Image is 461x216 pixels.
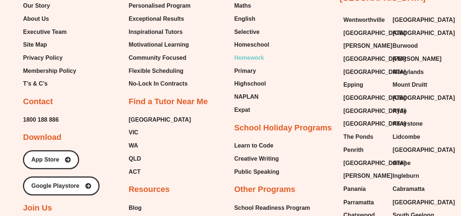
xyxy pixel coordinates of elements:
span: No-Lock In Contracts [129,78,188,89]
a: App Store [23,150,79,169]
a: Personalised Program [129,0,191,11]
a: QLD [129,153,191,164]
a: English [234,13,269,24]
a: Penrith [343,145,385,156]
a: Online [392,158,434,169]
a: School Readiness Program [234,202,310,213]
a: [PERSON_NAME] [343,40,385,51]
span: Primary [234,66,256,76]
a: [GEOGRAPHIC_DATA] [343,54,385,64]
a: The Ponds [343,131,385,142]
a: [GEOGRAPHIC_DATA] [392,28,434,39]
span: [PERSON_NAME] [392,54,441,64]
span: Our Story [23,0,50,11]
a: WA [129,140,191,151]
span: Lidcombe [392,131,420,142]
span: Inspirational Tutors [129,27,183,38]
span: Maths [234,0,251,11]
a: No-Lock In Contracts [129,78,191,89]
a: [GEOGRAPHIC_DATA] [392,197,434,208]
span: Online [392,158,411,169]
a: Google Playstore [23,176,99,195]
a: Selective [234,27,269,38]
span: Epping [343,79,363,90]
span: Expat [234,105,250,115]
span: WA [129,140,138,151]
span: T’s & C’s [23,78,47,89]
a: Homeschool [234,39,269,50]
span: [GEOGRAPHIC_DATA] [343,106,406,117]
span: QLD [129,153,141,164]
span: Penrith [343,145,363,156]
span: Privacy Policy [23,52,63,63]
a: About Us [23,13,76,24]
span: English [234,13,255,24]
a: [GEOGRAPHIC_DATA] [129,114,191,125]
span: Motivational Learning [129,39,189,50]
a: Ryde [392,106,434,117]
span: Learn to Code [234,140,274,151]
a: Creative Writing [234,153,280,164]
span: [GEOGRAPHIC_DATA] [392,197,455,208]
a: Wentworthville [343,15,385,25]
span: The Ponds [343,131,373,142]
a: [GEOGRAPHIC_DATA] [392,93,434,103]
a: Public Speaking [234,166,280,177]
span: [GEOGRAPHIC_DATA] [343,118,406,129]
span: [GEOGRAPHIC_DATA] [392,145,455,156]
a: Flexible Scheduling [129,66,191,76]
a: [GEOGRAPHIC_DATA] [343,106,385,117]
span: Blog [129,202,142,213]
a: Learn to Code [234,140,280,151]
span: ACT [129,166,141,177]
a: Highschool [234,78,269,89]
span: Exceptional Results [129,13,184,24]
a: [GEOGRAPHIC_DATA] [343,118,385,129]
a: Privacy Policy [23,52,76,63]
a: Ingleburn [392,170,434,181]
span: Executive Team [23,27,67,38]
span: Google Playstore [31,183,79,189]
a: [GEOGRAPHIC_DATA] [343,93,385,103]
a: [PERSON_NAME] [392,54,434,64]
a: Membership Policy [23,66,76,76]
a: 1800 188 886 [23,114,59,125]
span: [GEOGRAPHIC_DATA] [343,54,406,64]
a: [GEOGRAPHIC_DATA] [392,145,434,156]
span: Riverstone [392,118,423,129]
span: Ingleburn [392,170,419,181]
span: Cabramatta [392,184,425,195]
span: Homework [234,52,264,63]
a: Cabramatta [392,184,434,195]
a: [PERSON_NAME] [343,170,385,181]
a: Merrylands [392,67,434,78]
span: Highschool [234,78,266,89]
h2: School Holiday Programs [234,123,332,133]
iframe: Chat Widget [425,181,461,216]
span: Selective [234,27,259,38]
span: VIC [129,127,138,138]
a: Site Map [23,39,76,50]
span: About Us [23,13,49,24]
a: ACT [129,166,191,177]
span: Burwood [392,40,418,51]
span: [GEOGRAPHIC_DATA] [392,28,455,39]
a: Blog [129,202,216,213]
a: Executive Team [23,27,76,38]
span: [GEOGRAPHIC_DATA] [392,93,455,103]
a: Parramatta [343,197,385,208]
span: Flexible Scheduling [129,66,183,76]
span: Community Focused [129,52,186,63]
a: Riverstone [392,118,434,129]
span: Wentworthville [343,15,385,25]
span: NAPLAN [234,91,259,102]
h2: Download [23,132,61,143]
a: Community Focused [129,52,191,63]
h2: Find a Tutor Near Me [129,97,208,107]
a: [GEOGRAPHIC_DATA] [343,28,385,39]
span: [GEOGRAPHIC_DATA] [343,93,406,103]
